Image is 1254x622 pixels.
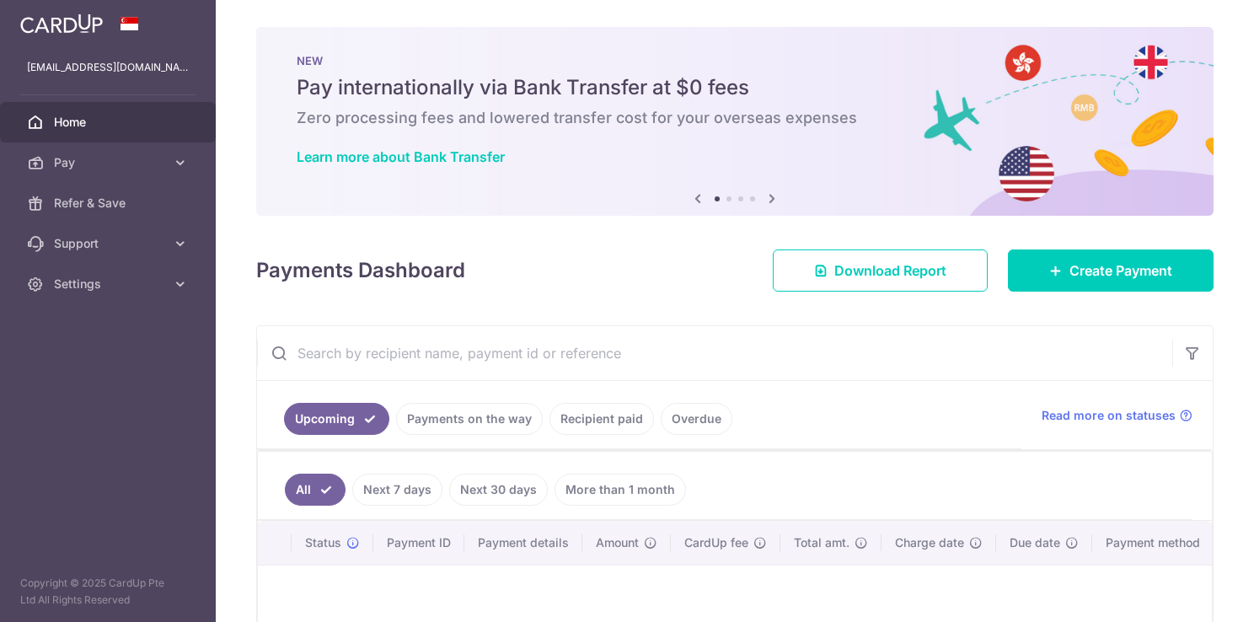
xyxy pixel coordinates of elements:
span: Download Report [834,260,946,281]
a: Download Report [773,249,988,292]
input: Search by recipient name, payment id or reference [257,326,1172,380]
span: Amount [596,534,639,551]
span: Pay [54,154,165,171]
th: Payment method [1092,521,1220,565]
img: Bank transfer banner [256,27,1214,216]
th: Payment details [464,521,582,565]
span: Create Payment [1069,260,1172,281]
a: All [285,474,346,506]
th: Payment ID [373,521,464,565]
a: Payments on the way [396,403,543,435]
a: Upcoming [284,403,389,435]
span: Status [305,534,341,551]
a: Next 7 days [352,474,442,506]
h6: Zero processing fees and lowered transfer cost for your overseas expenses [297,108,1173,128]
p: NEW [297,54,1173,67]
span: CardUp fee [684,534,748,551]
a: Next 30 days [449,474,548,506]
span: Refer & Save [54,195,165,212]
a: More than 1 month [555,474,686,506]
span: Total amt. [794,534,849,551]
span: Support [54,235,165,252]
span: Settings [54,276,165,292]
h5: Pay internationally via Bank Transfer at $0 fees [297,74,1173,101]
img: CardUp [20,13,103,34]
span: Due date [1010,534,1060,551]
span: Charge date [895,534,964,551]
a: Read more on statuses [1042,407,1192,424]
p: [EMAIL_ADDRESS][DOMAIN_NAME] [27,59,189,76]
span: Read more on statuses [1042,407,1176,424]
a: Recipient paid [549,403,654,435]
span: Home [54,114,165,131]
a: Learn more about Bank Transfer [297,148,505,165]
a: Create Payment [1008,249,1214,292]
h4: Payments Dashboard [256,255,465,286]
a: Overdue [661,403,732,435]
